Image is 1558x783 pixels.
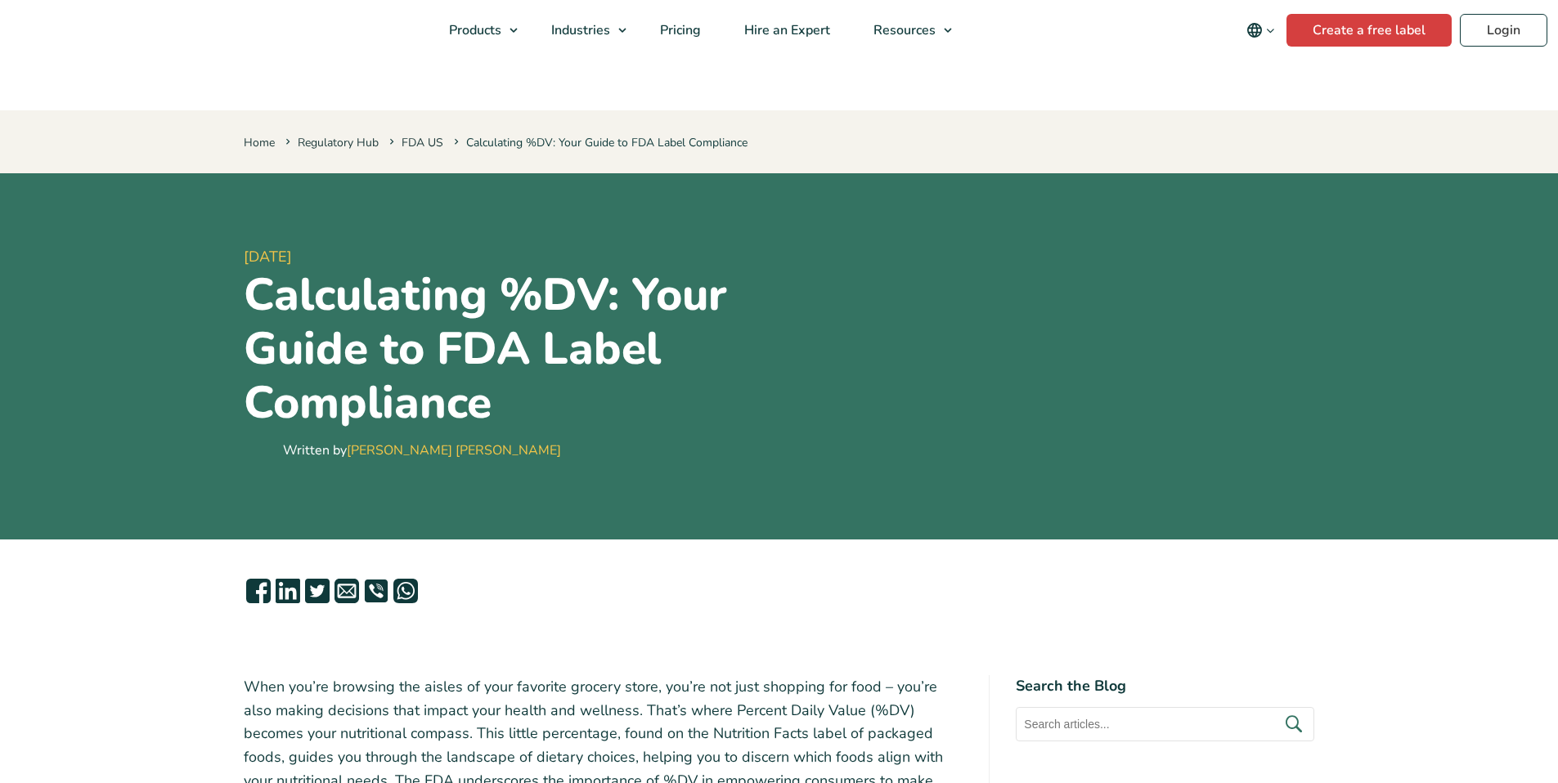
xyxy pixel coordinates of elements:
[546,21,612,39] span: Industries
[244,268,773,430] h1: Calculating %DV: Your Guide to FDA Label Compliance
[244,246,773,268] span: [DATE]
[1460,14,1547,47] a: Login
[739,21,832,39] span: Hire an Expert
[283,441,561,460] div: Written by
[869,21,937,39] span: Resources
[1016,675,1314,697] h4: Search the Blog
[11,21,154,39] a: Food Label Maker homepage
[244,135,275,150] a: Home
[244,434,276,467] img: Maria Abi Hanna - Food Label Maker
[1286,14,1452,47] a: Create a free label
[402,135,443,150] a: FDA US
[1016,707,1314,741] input: Search articles...
[451,135,748,150] span: Calculating %DV: Your Guide to FDA Label Compliance
[1235,14,1286,47] button: Change language
[298,135,379,150] a: Regulatory Hub
[444,21,503,39] span: Products
[655,21,703,39] span: Pricing
[347,441,561,459] a: [PERSON_NAME] [PERSON_NAME]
